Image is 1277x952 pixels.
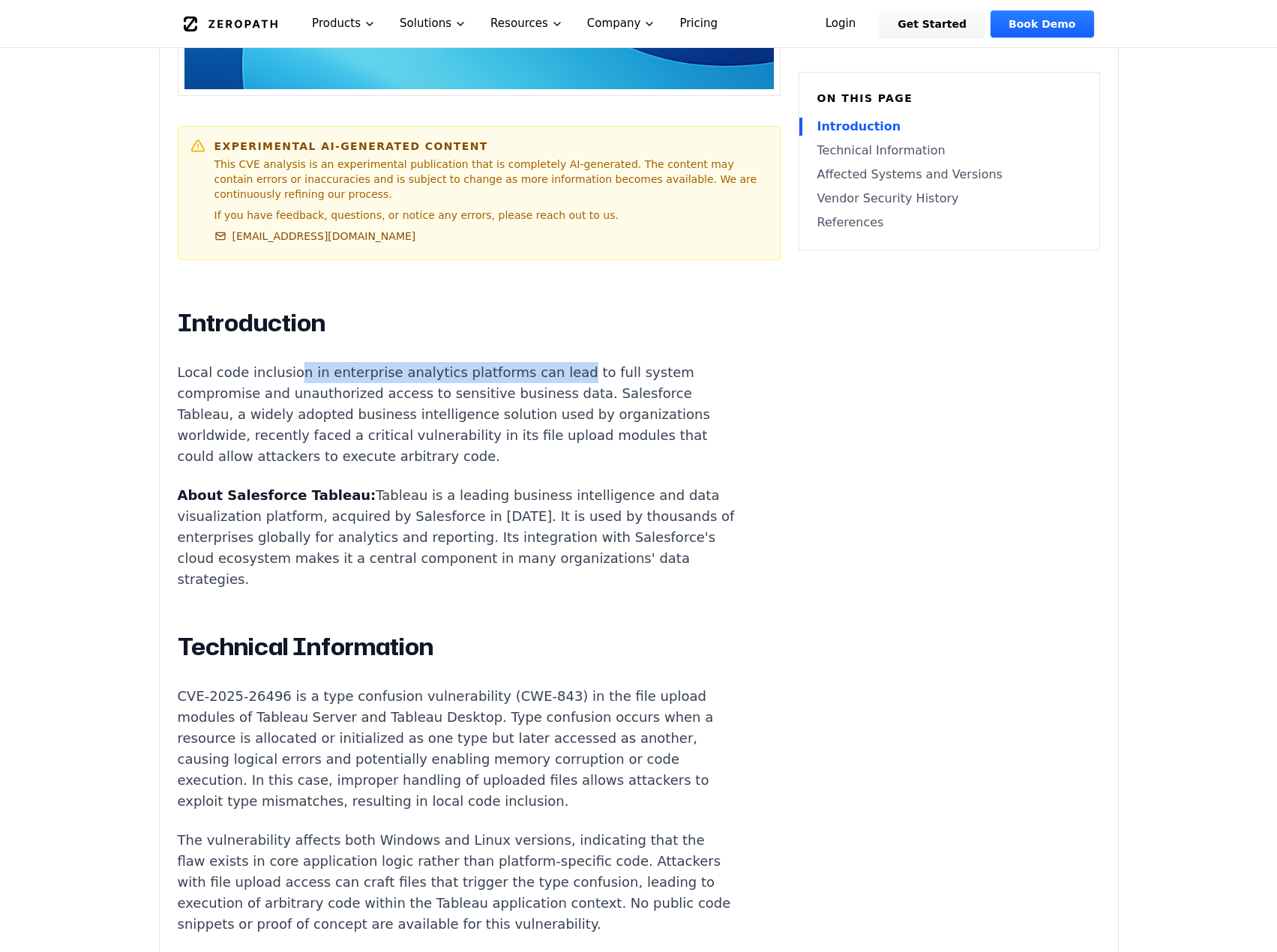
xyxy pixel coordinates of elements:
h6: On this page [817,91,1081,106]
p: If you have feedback, questions, or notice any errors, please reach out to us. [214,208,768,223]
p: Local code inclusion in enterprise analytics platforms can lead to full system compromise and una... [178,362,736,467]
a: Book Demo [991,10,1093,37]
a: Technical Information [817,142,1081,160]
p: CVE-2025-26496 is a type confusion vulnerability (CWE-843) in the file upload modules of Tableau ... [178,686,736,812]
p: Tableau is a leading business intelligence and data visualization platform, acquired by Salesforc... [178,485,736,590]
p: This CVE analysis is an experimental publication that is completely AI-generated. The content may... [214,157,768,202]
a: Introduction [817,118,1081,136]
a: Affected Systems and Versions [817,166,1081,184]
p: The vulnerability affects both Windows and Linux versions, indicating that the flaw exists in cor... [178,830,736,935]
h6: Experimental AI-Generated Content [214,139,768,154]
h2: Technical Information [178,632,736,662]
h2: Introduction [178,308,736,338]
a: References [817,214,1081,232]
a: [EMAIL_ADDRESS][DOMAIN_NAME] [214,229,416,244]
a: Vendor Security History [817,190,1081,208]
a: Get Started [880,10,985,37]
a: Login [808,10,874,37]
strong: About Salesforce Tableau: [178,487,376,503]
